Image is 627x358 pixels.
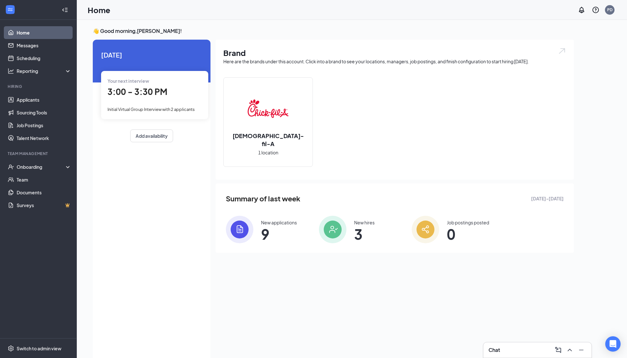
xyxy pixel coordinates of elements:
span: Your next interview [107,78,149,84]
span: [DATE] - [DATE] [531,195,564,202]
svg: Notifications [578,6,585,14]
div: Open Intercom Messenger [605,336,621,352]
a: Home [17,26,71,39]
a: Messages [17,39,71,52]
div: Here are the brands under this account. Click into a brand to see your locations, managers, job p... [223,58,566,65]
a: Applicants [17,93,71,106]
span: Initial Virtual Group Interview with 2 applicants [107,107,195,112]
a: Team [17,173,71,186]
a: Job Postings [17,119,71,132]
a: SurveysCrown [17,199,71,212]
span: 3 [354,228,375,240]
svg: QuestionInfo [592,6,599,14]
svg: Minimize [577,346,585,354]
img: Chick-fil-A [248,88,289,129]
div: New hires [354,219,375,226]
button: ChevronUp [565,345,575,355]
span: 9 [261,228,297,240]
svg: WorkstreamLogo [7,6,13,13]
div: Hiring [8,84,70,89]
span: 0 [447,228,489,240]
span: 3:00 - 3:30 PM [107,86,167,97]
button: Minimize [576,345,586,355]
h1: Home [88,4,110,15]
img: icon [319,216,346,243]
h1: Brand [223,47,566,58]
img: open.6027fd2a22e1237b5b06.svg [558,47,566,55]
div: Team Management [8,151,70,156]
h3: Chat [488,346,500,354]
a: Sourcing Tools [17,106,71,119]
div: Switch to admin view [17,345,61,352]
svg: ComposeMessage [554,346,562,354]
span: [DATE] [101,50,202,60]
svg: ChevronUp [566,346,574,354]
div: Job postings posted [447,219,489,226]
img: icon [226,216,253,243]
svg: Analysis [8,68,14,74]
div: PD [607,7,613,12]
a: Talent Network [17,132,71,144]
svg: UserCheck [8,164,14,170]
svg: Settings [8,345,14,352]
h2: [DEMOGRAPHIC_DATA]-fil-A [224,132,313,148]
div: Reporting [17,68,72,74]
svg: Collapse [62,7,68,13]
h3: 👋 Good morning, [PERSON_NAME] ! [93,27,574,35]
a: Documents [17,186,71,199]
div: Onboarding [17,164,66,170]
img: icon [412,216,439,243]
button: Add availability [130,129,173,142]
button: ComposeMessage [553,345,563,355]
span: 1 location [258,149,278,156]
a: Scheduling [17,52,71,65]
div: New applications [261,219,297,226]
span: Summary of last week [226,193,300,204]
